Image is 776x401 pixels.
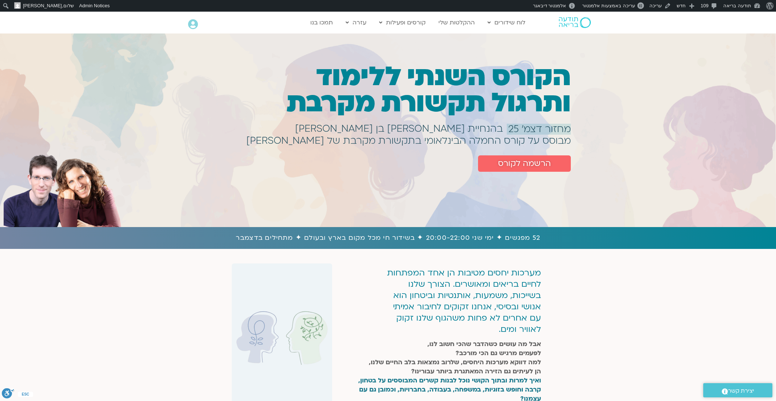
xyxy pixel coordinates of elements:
span: הרשמה לקורס [498,159,551,168]
span: יצירת קשר [728,386,754,396]
strong: אבל מה עושים כשהדבר שהכי חשוב לנו, לפעמים מרגיש גם הכי מורכב? למה דווקא מערכות היחסים, שלרוב נמצא... [369,340,541,366]
span: עריכה באמצעות אלמנטור [582,3,635,8]
h1: 52 מפגשים ✦ ימי שני 20:00-22:00 ✦ בשידור חי מכל מקום בארץ ובעולם ✦ מתחילים בדצמבר [4,233,772,243]
a: תמכו בנו [307,16,337,29]
h1: הקורס השנתי ללימוד ותרגול תקשורת מקרבת [224,64,571,116]
span: מחזור דצמ׳ 25 [508,124,571,135]
a: קורסים ופעילות [375,16,429,29]
strong: הן לעיתים גם הזירה המאתגרת ביותר עבורינו? [411,367,541,376]
h1: בהנחיית [PERSON_NAME] בן [PERSON_NAME] [295,127,503,130]
a: יצירת קשר [703,383,772,397]
a: הרשמה לקורס [478,155,571,172]
span: [PERSON_NAME] [23,3,62,8]
div: מערכות יחסים מטיבות הן אחד המפתחות לחיים בריאים ומאושרים. הצורך שלנו בשייכות, משמעות, אותנטיות וב... [382,267,541,338]
h1: מבוסס על קורס החמלה הבינלאומי בתקשורת מקרבת של [PERSON_NAME] [246,139,571,142]
a: עזרה [342,16,370,29]
img: תודעה בריאה [559,17,591,28]
a: לוח שידורים [484,16,529,29]
a: מחזור דצמ׳ 25 [507,124,571,135]
a: ההקלטות שלי [435,16,478,29]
